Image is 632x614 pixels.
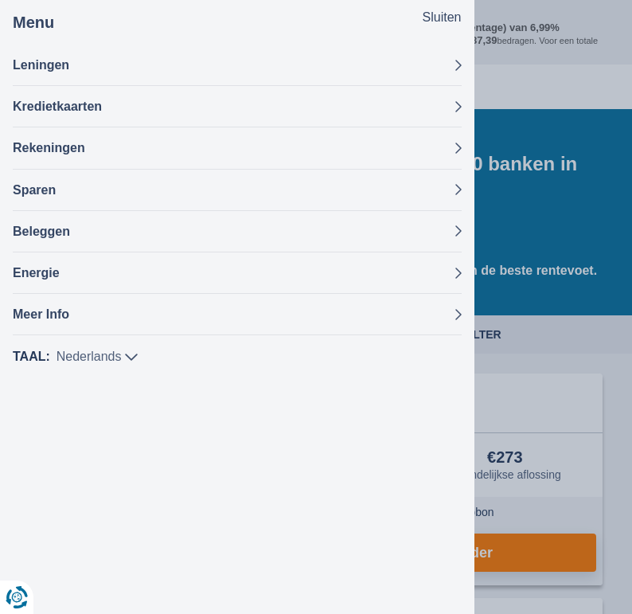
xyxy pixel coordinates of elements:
button: Sluiten [423,9,462,27]
button: Kredietkaarten [13,86,462,127]
label: Taal: [13,348,50,366]
button: Rekeningen [13,127,462,168]
button: Leningen [13,45,462,85]
button: Meer Info [13,294,462,334]
button: Sparen [13,170,462,210]
button: Beleggen [13,211,462,252]
button: Energie [13,252,462,293]
span: Menu [13,13,54,32]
